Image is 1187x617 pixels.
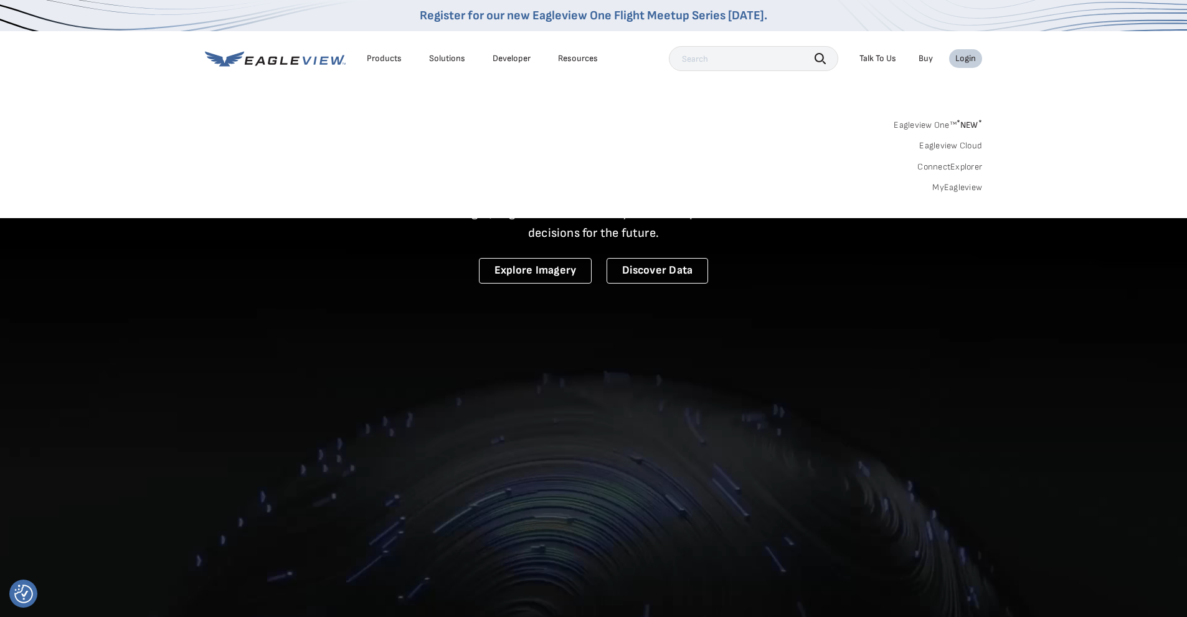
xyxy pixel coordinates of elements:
div: Login [955,53,976,64]
button: Consent Preferences [14,585,33,603]
a: Register for our new Eagleview One Flight Meetup Series [DATE]. [420,8,767,23]
a: Eagleview One™*NEW* [894,116,982,130]
div: Resources [558,53,598,64]
img: Revisit consent button [14,585,33,603]
a: Discover Data [607,258,708,284]
input: Search [669,46,838,71]
div: Talk To Us [859,53,896,64]
a: Buy [919,53,933,64]
div: Products [367,53,402,64]
a: Developer [493,53,531,64]
a: MyEagleview [932,182,982,193]
a: ConnectExplorer [917,161,982,173]
div: Solutions [429,53,465,64]
span: NEW [957,120,982,130]
a: Explore Imagery [479,258,592,284]
a: Eagleview Cloud [919,140,982,151]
